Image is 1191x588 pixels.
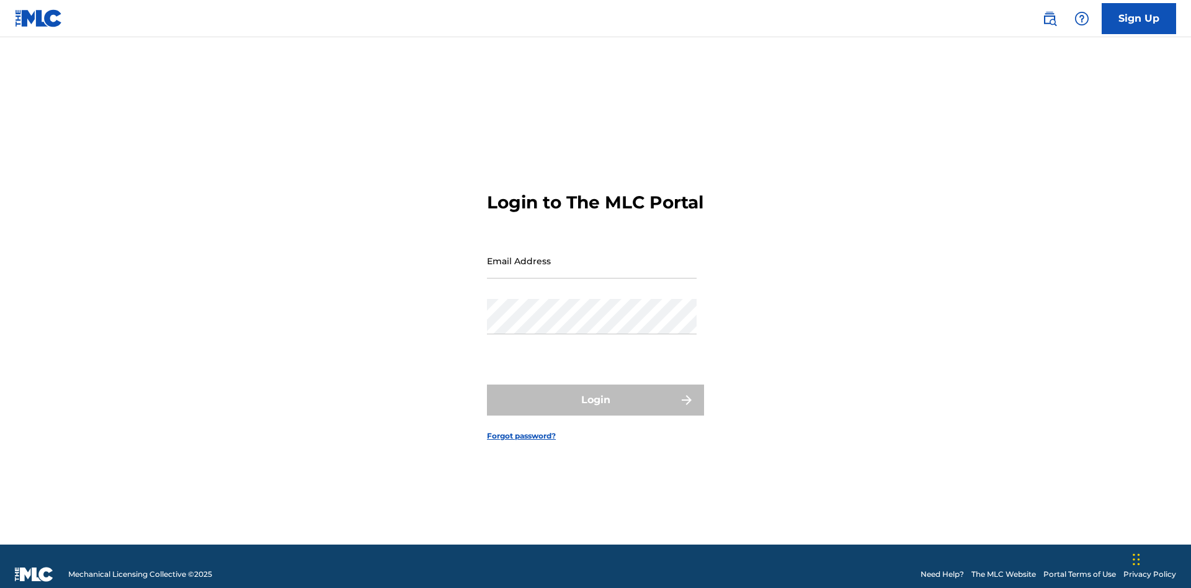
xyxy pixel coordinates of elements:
a: Need Help? [921,569,964,580]
a: Sign Up [1102,3,1176,34]
img: help [1074,11,1089,26]
a: Forgot password? [487,430,556,442]
img: search [1042,11,1057,26]
iframe: Chat Widget [1129,528,1191,588]
a: Public Search [1037,6,1062,31]
a: Portal Terms of Use [1043,569,1116,580]
div: Help [1069,6,1094,31]
div: Drag [1133,541,1140,578]
img: logo [15,567,53,582]
a: Privacy Policy [1123,569,1176,580]
img: MLC Logo [15,9,63,27]
h3: Login to The MLC Portal [487,192,703,213]
span: Mechanical Licensing Collective © 2025 [68,569,212,580]
a: The MLC Website [971,569,1036,580]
